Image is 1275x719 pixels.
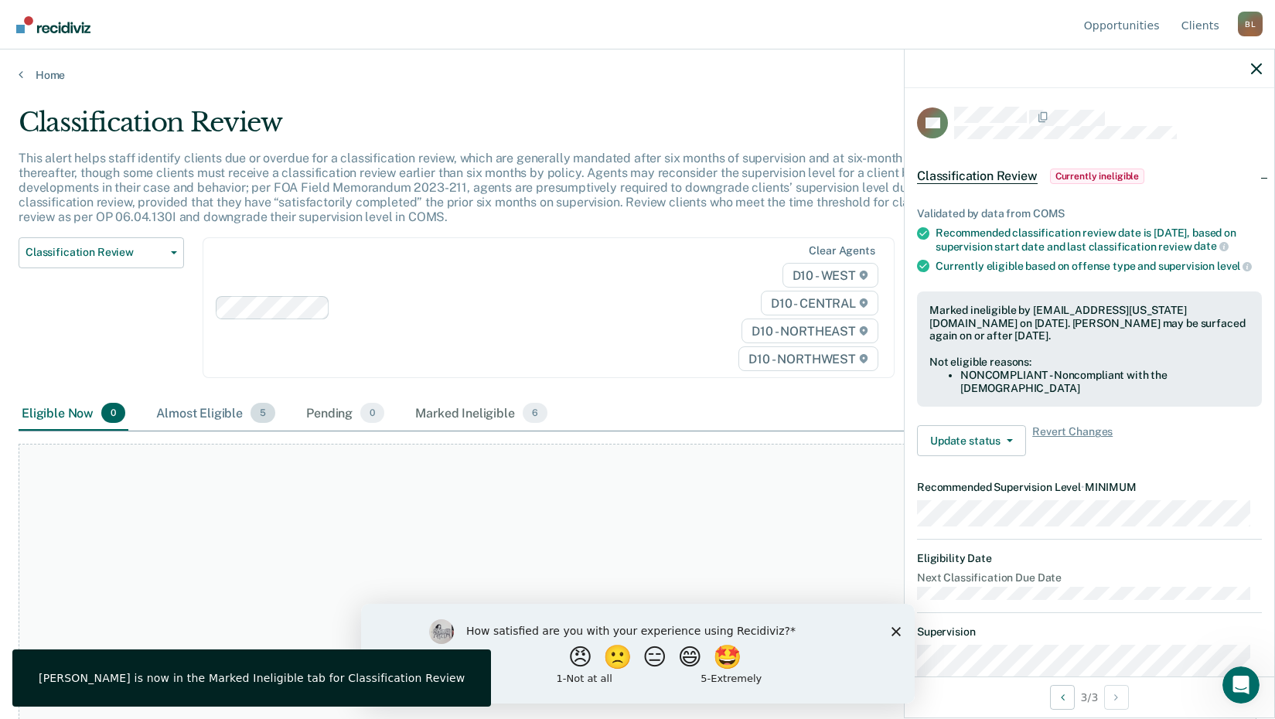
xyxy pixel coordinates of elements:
[905,676,1274,717] div: 3 / 3
[1050,685,1075,710] button: Previous Opportunity
[1032,425,1113,456] span: Revert Changes
[905,152,1274,201] div: Classification ReviewCurrently ineligible
[917,207,1262,220] div: Validated by data from COMS
[738,346,878,371] span: D10 - NORTHWEST
[19,397,128,431] div: Eligible Now
[960,369,1249,395] li: NONCOMPLIANT - Noncompliant with the [DEMOGRAPHIC_DATA]
[936,259,1262,273] div: Currently eligible based on offense type and supervision
[19,68,1256,82] a: Home
[19,107,975,151] div: Classification Review
[917,552,1262,565] dt: Eligibility Date
[929,304,1249,342] div: Marked ineligible by [EMAIL_ADDRESS][US_STATE][DOMAIN_NAME] on [DATE]. [PERSON_NAME] may be surfa...
[16,16,90,33] img: Recidiviz
[361,604,915,704] iframe: Survey by Kim from Recidiviz
[1104,685,1129,710] button: Next Opportunity
[153,397,278,431] div: Almost Eligible
[809,244,874,257] div: Clear agents
[917,571,1262,584] dt: Next Classification Due Date
[1238,12,1263,36] button: Profile dropdown button
[741,319,878,343] span: D10 - NORTHEAST
[917,169,1038,184] span: Classification Review
[917,625,1262,639] dt: Supervision
[360,403,384,423] span: 0
[412,397,551,431] div: Marked Ineligible
[251,403,275,423] span: 5
[39,671,465,685] div: [PERSON_NAME] is now in the Marked Ineligible tab for Classification Review
[929,356,1249,369] div: Not eligible reasons:
[26,246,165,259] span: Classification Review
[303,397,387,431] div: Pending
[1238,12,1263,36] div: B L
[917,481,1262,494] dt: Recommended Supervision Level MINIMUM
[19,151,966,225] p: This alert helps staff identify clients due or overdue for a classification review, which are gen...
[523,403,547,423] span: 6
[1217,260,1252,272] span: level
[782,263,878,288] span: D10 - WEST
[1050,169,1145,184] span: Currently ineligible
[936,227,1262,253] div: Recommended classification review date is [DATE], based on supervision start date and last classi...
[1194,240,1228,252] span: date
[1081,481,1085,493] span: •
[917,425,1026,456] button: Update status
[761,291,878,315] span: D10 - CENTRAL
[101,403,125,423] span: 0
[1222,666,1260,704] iframe: Intercom live chat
